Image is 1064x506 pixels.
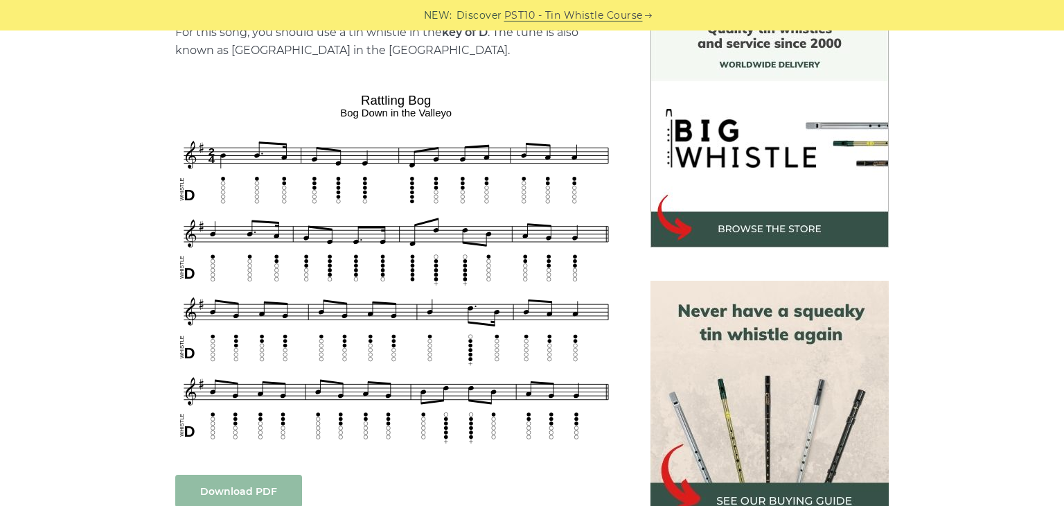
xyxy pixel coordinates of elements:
[650,9,889,247] img: BigWhistle Tin Whistle Store
[456,8,502,24] span: Discover
[175,88,617,447] img: Rattling Bog Tin Whistle Tab & Sheet Music
[504,8,643,24] a: PST10 - Tin Whistle Course
[442,26,488,39] strong: key of D
[424,8,452,24] span: NEW:
[175,6,617,60] p: Sheet music notes and tab to play on a tin whistle (penny whistle). For this song, you should use...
